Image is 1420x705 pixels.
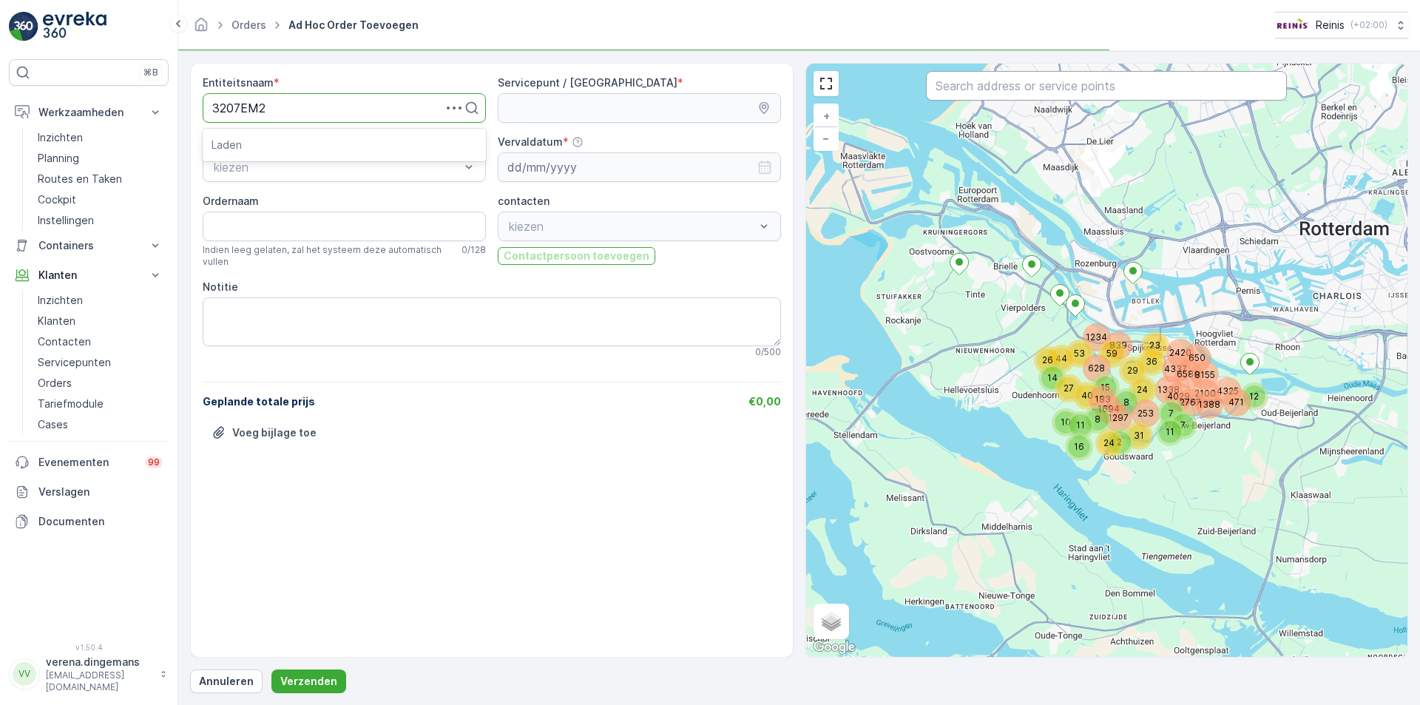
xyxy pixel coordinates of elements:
[32,210,169,231] a: Instellingen
[280,674,337,689] p: Verzenden
[815,105,837,127] a: In zoomen
[38,238,139,253] p: Containers
[32,189,169,210] a: Cockpit
[1172,414,1181,423] div: 7
[498,195,550,207] label: contacten
[38,417,68,432] p: Cases
[32,352,169,373] a: Servicepunten
[32,414,169,435] a: Cases
[1180,391,1202,414] div: 2767
[32,311,169,331] a: Klanten
[9,98,169,127] button: Werkzaamheden
[203,280,238,293] label: Notitie
[1069,343,1078,351] div: 53
[1144,334,1153,343] div: 23
[38,105,139,120] p: Werkzaamheden
[815,605,848,638] a: Layers
[143,67,158,78] p: ⌘B
[32,373,169,394] a: Orders
[1168,385,1190,408] div: 4029
[1068,436,1090,458] div: 16
[1217,380,1225,389] div: 4325
[32,290,169,311] a: Inzichten
[1107,407,1116,416] div: 1297
[1086,408,1095,417] div: 8
[1086,408,1109,431] div: 8
[926,71,1287,101] input: Search address or service points
[203,394,315,409] p: Geplande totale prijs
[1092,388,1100,397] div: 183
[38,514,163,529] p: Documenten
[810,638,859,657] img: Google
[1037,349,1059,371] div: 26
[38,268,139,283] p: Klanten
[271,669,346,693] button: Verzenden
[504,249,649,263] p: Contactpersoon toevoegen
[1058,377,1080,399] div: 27
[1275,12,1408,38] button: Reinis(+02:00)
[32,169,169,189] a: Routes en Taken
[1107,334,1116,343] div: 839
[232,425,317,440] p: Voeg bijlage toe
[1225,391,1234,400] div: 471
[1165,358,1174,367] div: 4337
[1086,357,1095,366] div: 628
[1225,391,1248,414] div: 471
[1050,348,1059,357] div: 44
[38,355,111,370] p: Servicepunten
[38,485,163,499] p: Verslagen
[1101,343,1110,351] div: 59
[1122,360,1144,382] div: 29
[1194,364,1203,373] div: 8155
[190,669,263,693] button: Annuleren
[1115,391,1124,400] div: 8
[9,448,169,477] a: Evenementen99
[1159,421,1168,430] div: 11
[285,18,422,33] span: Ad Hoc Order Toevoegen
[1350,19,1387,31] p: ( +02:00 )
[32,148,169,169] a: Planning
[9,477,169,507] a: Verslagen
[1069,414,1092,436] div: 11
[1115,391,1137,414] div: 8
[1050,348,1072,370] div: 44
[1098,398,1106,407] div: 1694
[148,456,160,468] p: 99
[203,421,325,445] button: Bestand uploaden
[1177,363,1186,372] div: 6580
[1055,411,1077,434] div: 10
[1107,407,1129,429] div: 1297
[1186,347,1195,356] div: 650
[498,76,677,89] label: Servicepunt / [GEOGRAPHIC_DATA]
[32,127,169,148] a: Inzichten
[46,669,152,693] p: [EMAIL_ADDRESS][DOMAIN_NAME]
[38,213,94,228] p: Instellingen
[1109,431,1118,440] div: 2
[1086,357,1108,380] div: 628
[1316,18,1345,33] p: Reinis
[498,152,781,182] input: dd/mm/yyyy
[1140,351,1163,373] div: 36
[461,244,486,256] p: 0 / 128
[1135,402,1157,425] div: 253
[9,260,169,290] button: Klanten
[498,135,563,148] label: Vervaldatum
[748,395,781,408] span: €0,00
[32,394,169,414] a: Tariefmodule
[1177,363,1200,385] div: 6580
[1194,382,1203,391] div: 2100
[1128,425,1150,447] div: 31
[38,314,75,328] p: Klanten
[212,138,477,152] p: Laden
[43,12,106,41] img: logo_light-DOdMpM7g.png
[1076,385,1085,394] div: 40
[1198,394,1207,402] div: 1388
[1128,425,1137,434] div: 31
[1092,388,1114,411] div: 183
[1159,421,1181,443] div: 11
[1169,342,1191,364] div: 2420
[203,76,274,89] label: Entiteitsnaam
[1243,385,1265,408] div: 12
[1157,379,1180,401] div: 1338
[9,507,169,536] a: Documenten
